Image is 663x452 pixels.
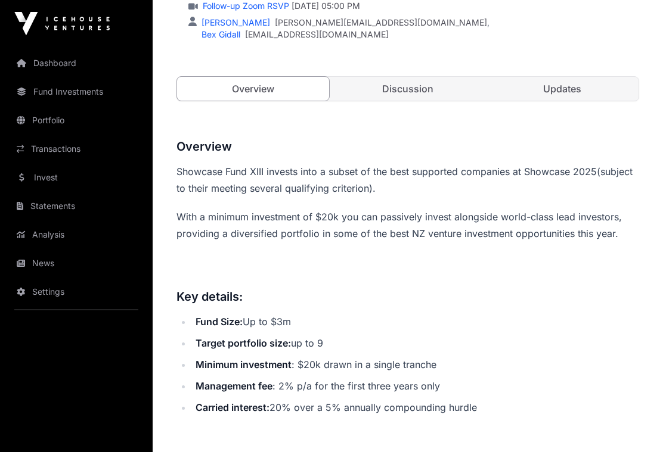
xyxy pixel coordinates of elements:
a: Dashboard [10,50,143,76]
a: Statements [10,193,143,219]
li: 20% over a 5% annually compounding hurdle [192,400,639,416]
a: Updates [487,77,639,101]
span: Showcase Fund XIII invests into a subset of the best supported companies at Showcase 2025 [176,166,597,178]
p: With a minimum investment of $20k you can passively invest alongside world-class lead investors, ... [176,209,639,242]
a: [PERSON_NAME] [199,18,270,28]
div: , [199,17,489,29]
span: [DATE] 05:00 PM [292,1,360,13]
a: Transactions [10,136,143,162]
li: Up to $3m [192,314,639,331]
a: [PERSON_NAME][EMAIL_ADDRESS][DOMAIN_NAME] [275,17,487,29]
a: Settings [10,279,143,305]
a: [EMAIL_ADDRESS][DOMAIN_NAME] [245,29,389,41]
a: Follow-up Zoom RSVP [200,1,289,13]
a: Analysis [10,222,143,248]
a: Portfolio [10,107,143,133]
img: Icehouse Ventures Logo [14,12,110,36]
li: : $20k drawn in a single tranche [192,357,639,373]
a: Invest [10,164,143,191]
a: News [10,250,143,276]
a: Fund Investments [10,79,143,105]
a: Overview [176,77,330,102]
strong: Fund Size: [196,316,243,328]
h3: Key details: [176,288,639,307]
strong: Target portfolio size: [196,338,291,350]
p: (subject to their meeting several qualifying criterion). [176,164,639,197]
a: Bex Gidall [199,30,240,40]
iframe: Chat Widget [603,395,663,452]
strong: Carried interest: [196,402,269,414]
li: : 2% p/a for the first three years only [192,378,639,395]
strong: Minimum investment [196,359,292,371]
li: up to 9 [192,335,639,352]
nav: Tabs [177,77,639,101]
h3: Overview [176,138,639,157]
strong: Management fee [196,381,272,392]
a: Discussion [331,77,484,101]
